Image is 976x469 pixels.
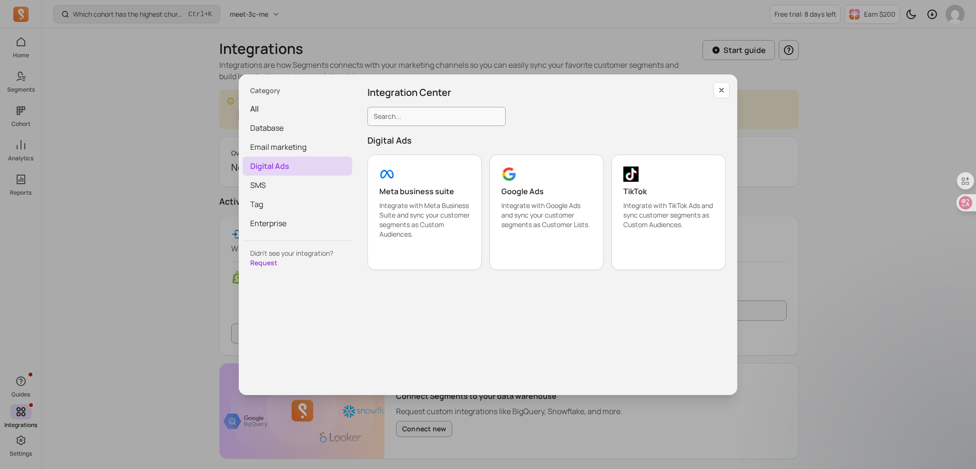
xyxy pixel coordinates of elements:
[250,249,345,258] p: Didn’t see your integration?
[243,86,352,95] div: Category
[611,155,726,270] button: tiktokTikTokIntegrate with TikTok Ads and sync customer segments as Custom Audiences.
[379,167,395,182] img: facebook
[243,137,352,156] span: Email marketing
[489,155,604,270] button: googleGoogle AdsIntegrate with Google Ads and sync your customer segments as Customer Lists.
[623,167,639,182] img: tiktok
[367,155,482,270] button: facebookMeta business suiteIntegrate with Meta Business Suite and sync your customer segments as ...
[501,167,517,182] img: google
[944,437,966,459] iframe: Intercom live chat
[243,118,352,137] span: Database
[243,195,352,214] span: Tag
[501,186,592,197] p: Google Ads
[250,258,277,267] a: Request
[367,86,726,99] p: Integration Center
[243,99,352,118] span: all
[501,201,592,229] p: Integrate with Google Ads and sync your customer segments as Customer Lists.
[367,107,506,126] input: Search...
[243,156,352,176] span: Digital Ads
[623,186,714,197] p: TikTok
[379,186,470,197] p: Meta business suite
[379,201,470,239] p: Integrate with Meta Business Suite and sync your customer segments as Custom Audiences.
[623,201,714,229] p: Integrate with TikTok Ads and sync customer segments as Custom Audiences.
[367,134,726,147] p: Digital Ads
[243,176,352,195] span: SMS
[243,214,352,233] span: Enterprise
